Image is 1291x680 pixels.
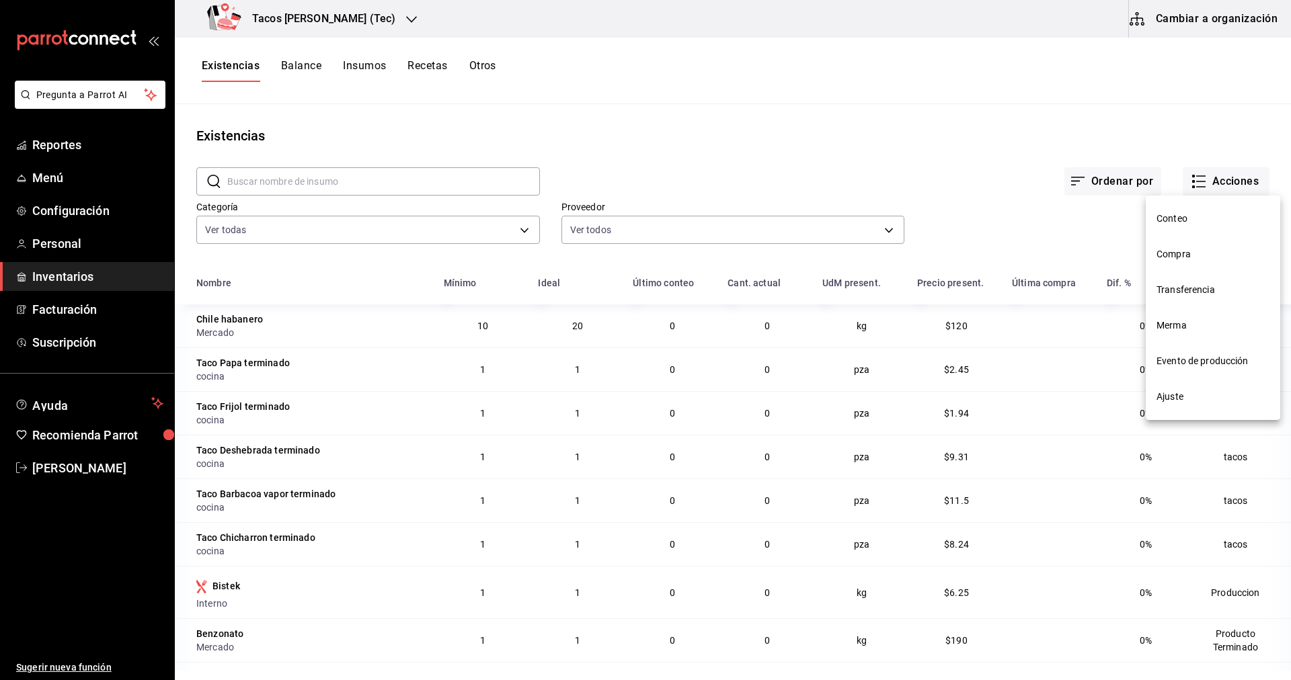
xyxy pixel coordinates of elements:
span: Evento de producción [1157,354,1269,368]
span: Merma [1157,318,1269,333]
span: Transferencia [1157,283,1269,297]
span: Conteo [1157,212,1269,226]
span: Ajuste [1157,390,1269,404]
span: Compra [1157,247,1269,261]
